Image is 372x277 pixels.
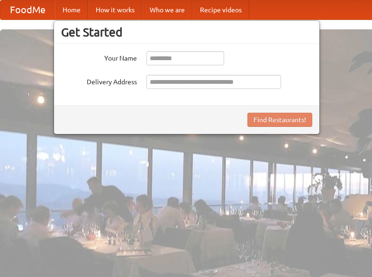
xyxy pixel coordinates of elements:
[61,51,137,63] label: Your Name
[247,113,312,127] button: Find Restaurants!
[55,0,88,19] a: Home
[61,75,137,87] label: Delivery Address
[192,0,249,19] a: Recipe videos
[142,0,192,19] a: Who we are
[61,25,312,39] h3: Get Started
[88,0,142,19] a: How it works
[0,0,55,19] a: FoodMe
